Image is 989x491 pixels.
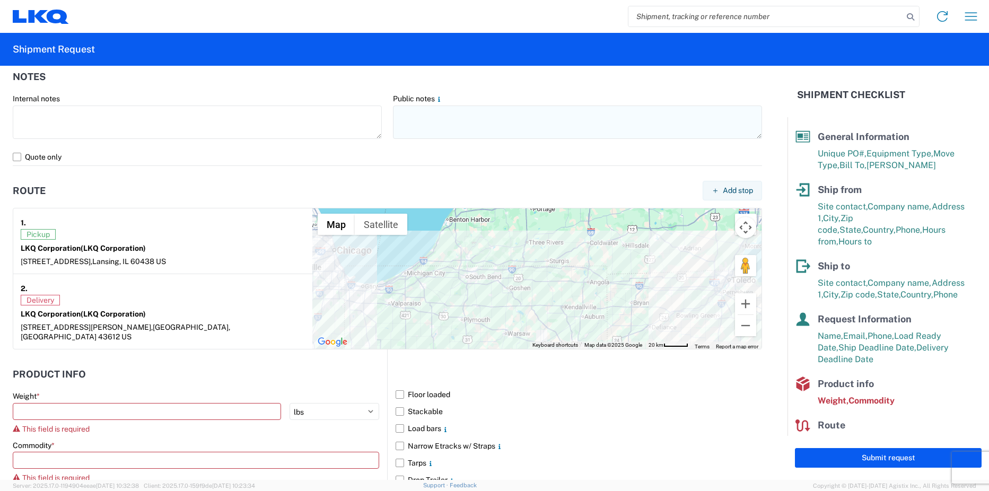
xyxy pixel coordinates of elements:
span: This field is required [22,425,90,433]
button: Drag Pegman onto the map to open Street View [735,255,756,276]
span: State, [877,290,900,300]
h2: Route [13,186,46,196]
a: Open this area in Google Maps (opens a new window) [315,335,350,349]
span: [DATE] 10:23:34 [212,483,255,489]
span: Site contact, [818,278,868,288]
span: Route [818,419,845,431]
span: Commodity [848,396,895,406]
button: Add stop [703,181,762,200]
label: Public notes [393,94,443,103]
span: Email, [843,331,868,341]
span: Lansing, IL 60438 US [92,257,166,266]
span: [STREET_ADDRESS][PERSON_NAME], [21,323,153,331]
span: Phone, [868,331,894,341]
span: (LKQ Corporation) [81,310,146,318]
span: [DATE] 10:32:38 [96,483,139,489]
span: [PERSON_NAME] [867,160,936,170]
h2: Shipment Checklist [797,89,905,101]
span: Map data ©2025 Google [584,342,642,348]
span: Server: 2025.17.0-1194904eeae [13,483,139,489]
span: Phone, [896,225,922,235]
span: Zip code, [841,290,877,300]
img: Google [315,335,350,349]
a: Report a map error [716,344,758,349]
span: State, [839,225,863,235]
span: Ship Deadline Date, [838,343,916,353]
span: 20 km [649,342,663,348]
span: Unique PO#, [818,148,867,159]
span: Equipment Type, [867,148,933,159]
span: Ship from [818,184,862,195]
span: This field is required [22,474,90,482]
strong: LKQ Corporation [21,310,146,318]
span: [GEOGRAPHIC_DATA], [GEOGRAPHIC_DATA] 43612 US [21,323,230,341]
span: Site contact, [818,201,868,212]
label: Quote only [13,148,762,165]
span: [STREET_ADDRESS], [21,257,92,266]
h2: Product Info [13,369,86,380]
span: Name, [818,331,843,341]
button: Toggle fullscreen view [735,214,756,235]
strong: 2. [21,282,28,295]
span: (LKQ Corporation) [81,244,146,252]
label: Narrow Etracks w/ Straps [396,437,762,454]
span: General Information [818,131,909,142]
label: Drop Trailer [396,471,762,488]
strong: 1. [21,216,26,229]
h2: Notes [13,72,46,82]
span: Hours to [838,236,872,247]
button: Map camera controls [735,217,756,238]
span: Client: 2025.17.0-159f9de [144,483,255,489]
input: Shipment, tracking or reference number [628,6,903,27]
span: Delivery [21,295,60,305]
span: Weight, [818,396,848,406]
label: Stackable [396,403,762,420]
button: Show satellite imagery [355,214,407,235]
span: Bill To, [839,160,867,170]
h2: Shipment Request [13,43,95,56]
label: Internal notes [13,94,60,103]
span: City, [823,290,841,300]
button: Show street map [318,214,355,235]
span: Product info [818,378,874,389]
button: Zoom out [735,315,756,336]
span: Copyright © [DATE]-[DATE] Agistix Inc., All Rights Reserved [813,481,976,490]
span: City, [823,213,841,223]
span: Request Information [818,313,912,325]
label: Floor loaded [396,386,762,403]
span: Company name, [868,278,932,288]
button: Keyboard shortcuts [532,341,578,349]
label: Commodity [13,441,55,450]
span: Country, [900,290,933,300]
button: Submit request [795,448,982,468]
button: Map Scale: 20 km per 43 pixels [645,341,692,349]
a: Terms [695,344,710,349]
span: Phone [933,290,958,300]
span: Add stop [723,186,753,196]
strong: LKQ Corporation [21,244,146,252]
label: Tarps [396,454,762,471]
label: Weight [13,391,40,401]
button: Zoom in [735,293,756,314]
span: Pickup [21,229,56,240]
a: Feedback [450,482,477,488]
span: Company name, [868,201,932,212]
span: Country, [863,225,896,235]
label: Load bars [396,420,762,437]
a: Support [423,482,450,488]
span: Ship to [818,260,850,271]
